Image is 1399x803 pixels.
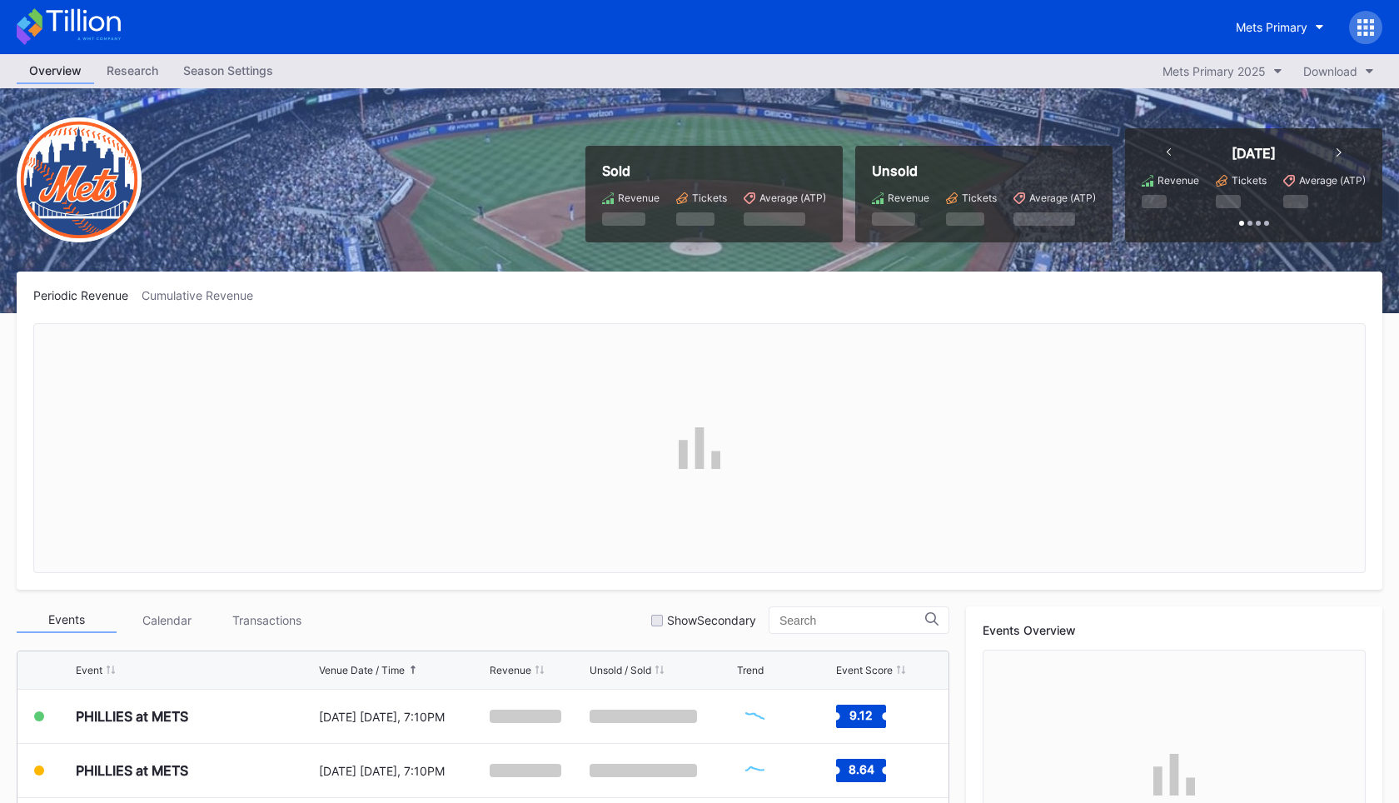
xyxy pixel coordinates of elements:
div: Events [17,607,117,633]
img: New-York-Mets-Transparent.png [17,117,142,242]
div: Average (ATP) [1029,192,1096,204]
div: Event [76,664,102,676]
button: Download [1295,60,1382,82]
div: Revenue [888,192,929,204]
div: Unsold [872,162,1096,179]
div: Cumulative Revenue [142,288,266,302]
div: Tickets [962,192,997,204]
div: Sold [602,162,826,179]
svg: Chart title [737,750,787,791]
div: [DATE] [DATE], 7:10PM [319,764,486,778]
div: Revenue [1158,174,1199,187]
div: Research [94,58,171,82]
button: Mets Primary [1223,12,1337,42]
button: Mets Primary 2025 [1154,60,1291,82]
div: Tickets [1232,174,1267,187]
text: 8.64 [849,762,874,776]
div: Mets Primary 2025 [1163,64,1266,78]
div: Periodic Revenue [33,288,142,302]
div: PHILLIES at METS [76,762,188,779]
svg: Chart title [737,696,787,737]
div: Mets Primary [1236,20,1307,34]
text: 9.12 [849,708,873,722]
div: Trend [737,664,764,676]
a: Research [94,58,171,84]
div: Event Score [836,664,893,676]
div: Revenue [490,664,531,676]
div: [DATE] [DATE], 7:10PM [319,710,486,724]
a: Overview [17,58,94,84]
div: Events Overview [983,623,1366,637]
div: PHILLIES at METS [76,708,188,725]
div: [DATE] [1232,145,1276,162]
div: Venue Date / Time [319,664,405,676]
div: Revenue [618,192,660,204]
div: Tickets [692,192,727,204]
input: Search [779,614,925,627]
div: Average (ATP) [759,192,826,204]
div: Show Secondary [667,613,756,627]
div: Download [1303,64,1357,78]
a: Season Settings [171,58,286,84]
div: Transactions [217,607,316,633]
div: Season Settings [171,58,286,82]
div: Unsold / Sold [590,664,651,676]
div: Average (ATP) [1299,174,1366,187]
div: Calendar [117,607,217,633]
